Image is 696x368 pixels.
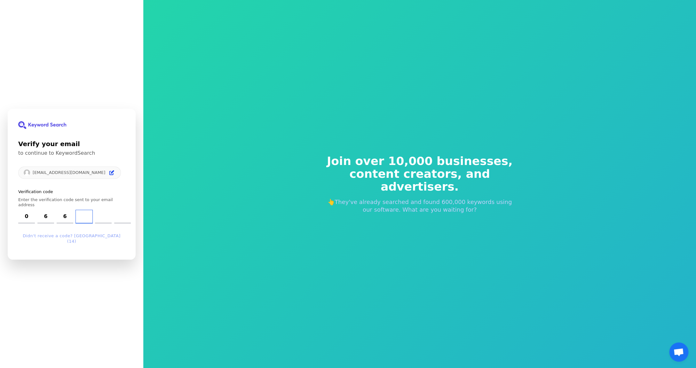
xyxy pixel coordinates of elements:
[95,210,112,223] input: Digit 5
[18,189,125,195] p: Verification code
[322,168,517,193] span: content creators, and advertisers.
[108,169,115,176] button: Edit
[669,342,688,362] a: Open de chat
[18,197,125,207] p: Enter the verification code sent to your email address
[322,155,517,168] span: Join over 10,000 businesses,
[33,170,105,175] p: [EMAIL_ADDRESS][DOMAIN_NAME]
[114,210,131,223] input: Digit 6
[18,139,125,149] h1: Verify your email
[18,210,35,223] input: Enter verification code. Digit 1
[322,198,517,214] p: 👆They've already searched and found 600,000 keywords using our software. What are you waiting for?
[57,210,73,223] input: Digit 3
[76,210,92,223] input: Digit 4
[37,210,54,223] input: Digit 2
[18,121,66,129] img: KeywordSearch
[18,150,125,156] p: to continue to KeywordSearch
